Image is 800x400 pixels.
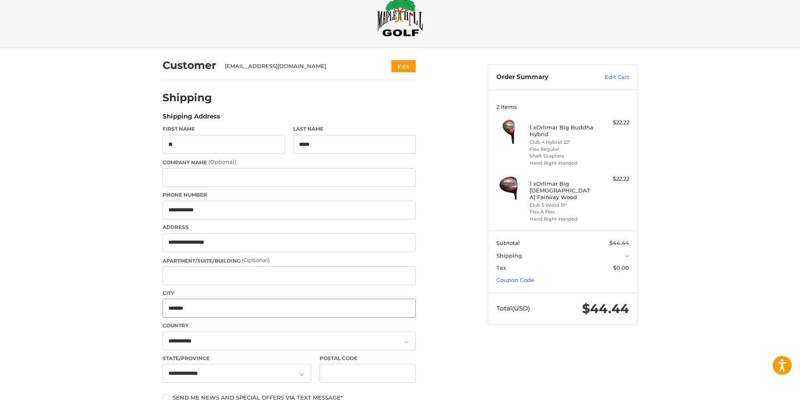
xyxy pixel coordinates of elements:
[530,146,594,153] li: Flex Regular
[225,62,375,71] div: [EMAIL_ADDRESS][DOMAIN_NAME]
[530,153,594,160] li: Shaft Graphite
[587,73,629,82] a: Edit Cart
[163,112,220,125] legend: Shipping Address
[496,304,530,312] span: Total (USD)
[625,252,629,259] span: --
[530,202,594,209] li: Club 5 Wood 19°
[242,257,270,263] small: (Optional)
[163,91,212,104] h2: Shipping
[496,73,587,82] h3: Order Summary
[208,158,236,165] small: (Optional)
[163,191,416,199] label: Phone Number
[613,264,629,271] span: $0.00
[496,252,522,259] span: Shipping
[293,125,416,133] label: Last Name
[391,60,416,72] button: Edit
[163,256,416,265] label: Apartment/Suite/Building
[496,264,506,271] span: Tax
[163,59,216,72] h2: Customer
[496,276,534,283] a: Coupon Code
[530,124,594,138] h4: 1 x Orlimar Big Buddha Hybrid
[530,139,594,146] li: Club 4 Hybrid 22°
[530,208,594,216] li: Flex A Flex
[596,118,629,127] div: $22.22
[530,160,594,167] li: Hand Right-Handed
[530,216,594,223] li: Hand Right-Handed
[163,224,416,231] label: Address
[609,239,629,246] span: $44.44
[530,180,594,201] h4: 1 x Orlimar Big [DEMOGRAPHIC_DATA] Fairway Wood
[163,355,311,362] label: State/Province
[496,103,629,110] h3: 2 Items
[163,289,416,297] label: City
[582,301,629,316] span: $44.44
[320,355,416,362] label: Postal Code
[163,322,416,329] label: Country
[596,175,629,183] div: $22.22
[496,239,520,246] span: Subtotal
[163,158,416,166] label: Company Name
[163,125,285,133] label: First Name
